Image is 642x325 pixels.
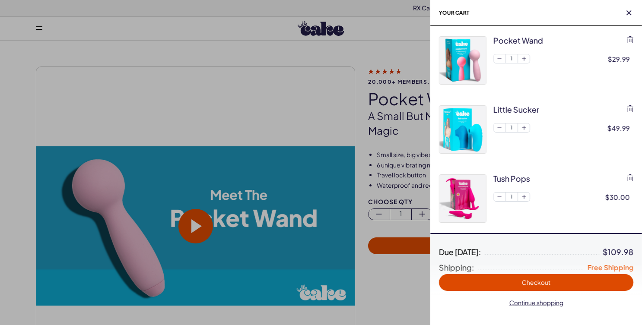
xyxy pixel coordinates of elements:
span: 1 [506,54,518,63]
button: Continue shopping [439,294,633,311]
span: Checkout [522,278,550,286]
div: tush pops [493,173,530,184]
div: $30.00 [605,192,633,202]
div: $109.98 [603,248,633,256]
span: Shipping: [439,263,474,272]
div: pocket wand [493,35,543,46]
img: toy_ecomm_refreshArtboard_8_90c32ee8-bbc6-4063-89da-d7baee7f9c4a.jpg [439,106,486,153]
img: toy_ecomm_refreshArtboard_11_4949bca8-1c7e-4f70-92b0-2c013919922a.jpg [439,37,486,84]
span: Due [DATE]: [439,248,481,256]
span: 1 [506,123,518,132]
span: 1 [506,192,518,201]
div: $29.99 [608,54,633,63]
div: little sucker [493,104,539,115]
span: Continue shopping [509,299,563,306]
img: toy_ecomm_refreshArtboard14.jpg [439,175,486,222]
button: Checkout [439,274,633,291]
div: $49.99 [607,123,633,133]
span: Free Shipping [588,263,633,272]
